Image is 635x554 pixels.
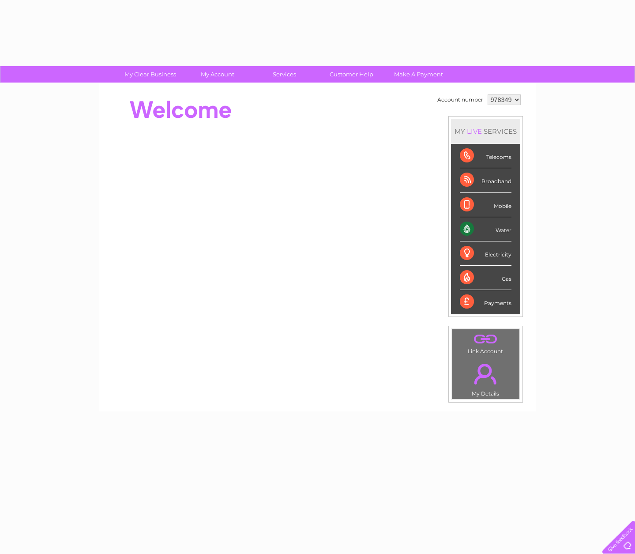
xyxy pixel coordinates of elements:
[460,266,511,290] div: Gas
[460,241,511,266] div: Electricity
[451,356,520,399] td: My Details
[248,66,321,83] a: Services
[454,332,517,347] a: .
[460,144,511,168] div: Telecoms
[114,66,187,83] a: My Clear Business
[181,66,254,83] a: My Account
[460,290,511,314] div: Payments
[382,66,455,83] a: Make A Payment
[460,217,511,241] div: Water
[460,168,511,192] div: Broadband
[451,329,520,357] td: Link Account
[451,119,520,144] div: MY SERVICES
[435,92,485,107] td: Account number
[465,127,484,136] div: LIVE
[460,193,511,217] div: Mobile
[454,358,517,389] a: .
[315,66,388,83] a: Customer Help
